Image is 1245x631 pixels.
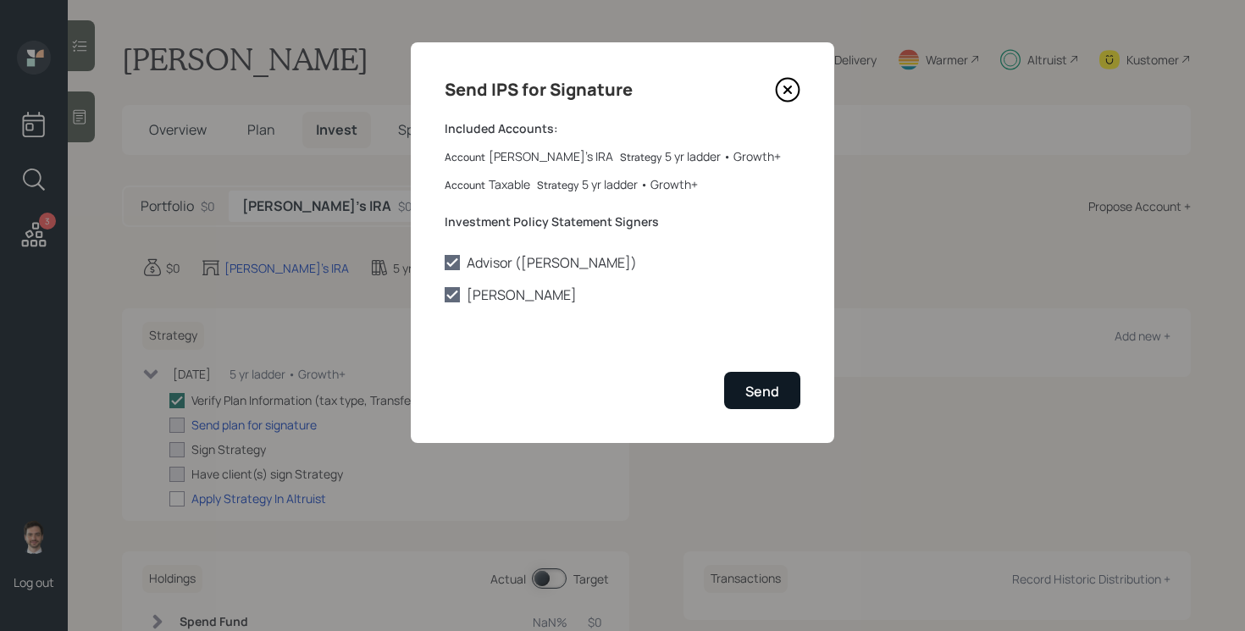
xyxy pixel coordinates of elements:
label: Account [445,179,485,193]
div: Send [745,382,779,401]
label: Advisor ([PERSON_NAME]) [445,253,800,272]
div: 5 yr ladder • Growth+ [582,175,698,193]
div: Taxable [489,175,530,193]
h4: Send IPS for Signature [445,76,633,103]
label: Account [445,151,485,165]
label: Strategy [537,179,578,193]
div: 5 yr ladder • Growth+ [665,147,781,165]
label: Investment Policy Statement Signers [445,213,800,230]
button: Send [724,372,800,408]
label: Included Accounts: [445,120,800,137]
label: Strategy [620,151,661,165]
label: [PERSON_NAME] [445,285,800,304]
div: [PERSON_NAME]'s IRA [489,147,613,165]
